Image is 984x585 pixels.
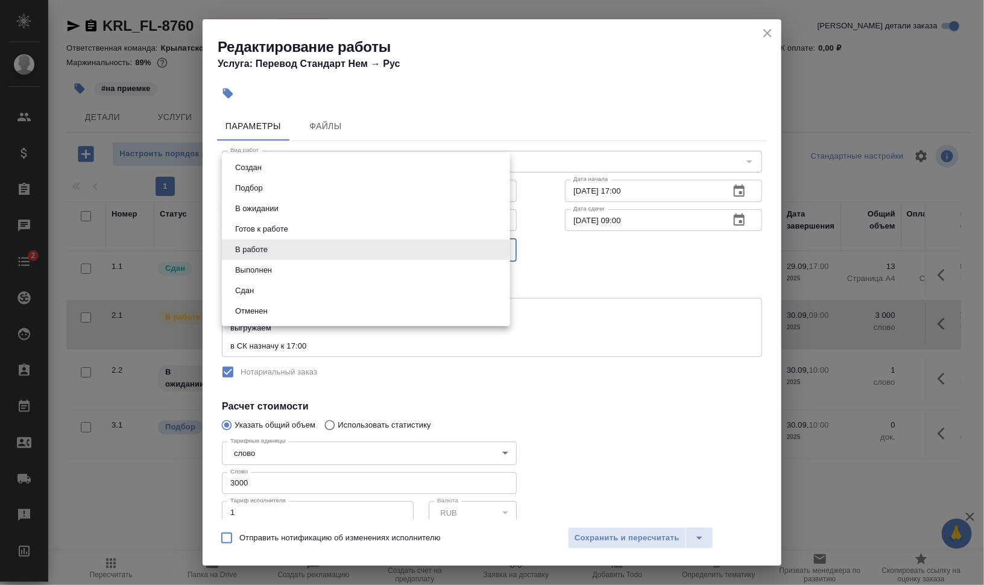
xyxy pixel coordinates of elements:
[232,284,257,297] button: Сдан
[232,223,292,236] button: Готов к работе
[232,243,271,256] button: В работе
[232,305,271,318] button: Отменен
[232,161,265,174] button: Создан
[232,182,266,195] button: Подбор
[232,264,276,277] button: Выполнен
[232,202,282,215] button: В ожидании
